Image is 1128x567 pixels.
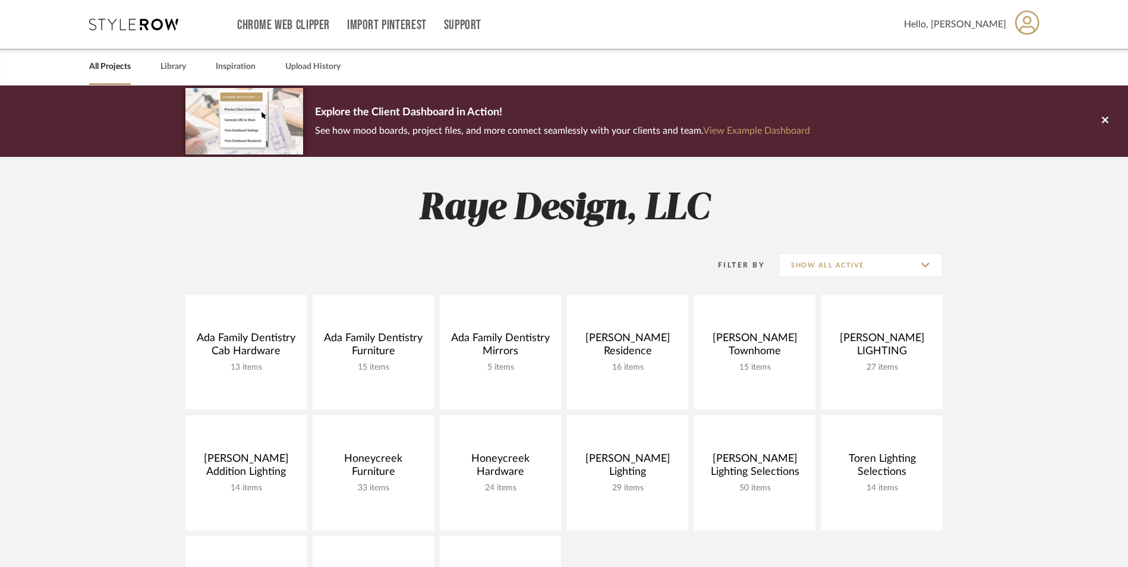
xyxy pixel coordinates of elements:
[703,126,810,136] a: View Example Dashboard
[576,452,679,483] div: [PERSON_NAME] Lighting
[449,363,552,373] div: 5 items
[322,363,424,373] div: 15 items
[576,332,679,363] div: [PERSON_NAME] Residence
[136,187,992,231] h2: Raye Design, LLC
[160,59,186,75] a: Library
[185,88,303,154] img: d5d033c5-7b12-40c2-a960-1ecee1989c38.png
[702,259,765,271] div: Filter By
[237,20,330,30] a: Chrome Web Clipper
[444,20,481,30] a: Support
[89,59,131,75] a: All Projects
[449,452,552,483] div: Honeycreek Hardware
[704,332,806,363] div: [PERSON_NAME] Townhome
[195,483,297,493] div: 14 items
[347,20,427,30] a: Import Pinterest
[195,363,297,373] div: 13 items
[322,452,424,483] div: Honeycreek Furniture
[449,483,552,493] div: 24 items
[322,483,424,493] div: 33 items
[576,483,679,493] div: 29 items
[322,332,424,363] div: Ada Family Dentistry Furniture
[904,17,1006,31] span: Hello, [PERSON_NAME]
[285,59,341,75] a: Upload History
[315,122,810,139] p: See how mood boards, project files, and more connect seamlessly with your clients and team.
[576,363,679,373] div: 16 items
[216,59,256,75] a: Inspiration
[704,452,806,483] div: [PERSON_NAME] Lighting Selections
[449,332,552,363] div: Ada Family Dentistry Mirrors
[831,483,933,493] div: 14 items
[704,363,806,373] div: 15 items
[831,363,933,373] div: 27 items
[195,332,297,363] div: Ada Family Dentistry Cab Hardware
[704,483,806,493] div: 50 items
[831,332,933,363] div: [PERSON_NAME] LIGHTING
[195,452,297,483] div: [PERSON_NAME] Addition Lighting
[831,452,933,483] div: Toren Lighting Selections
[315,103,810,122] p: Explore the Client Dashboard in Action!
